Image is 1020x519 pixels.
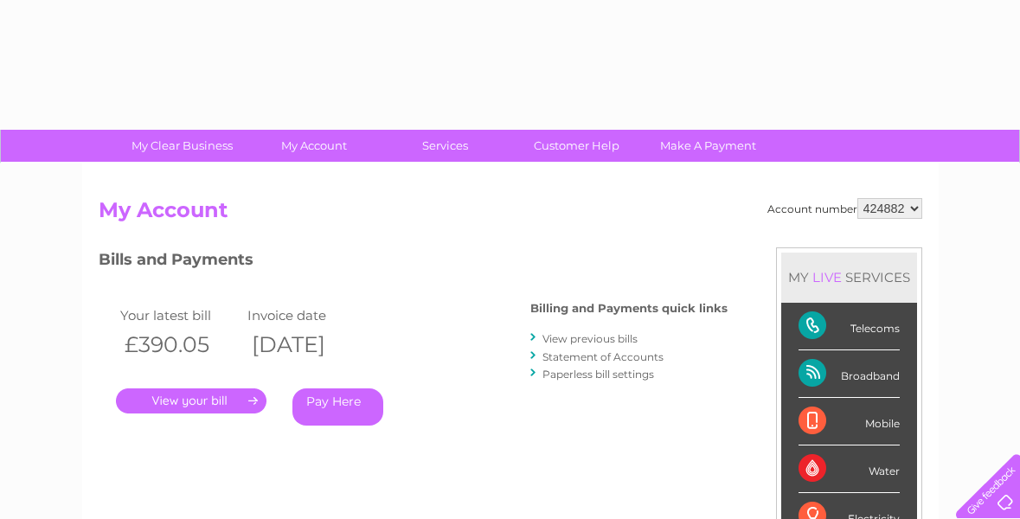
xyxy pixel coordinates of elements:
[116,327,244,362] th: £390.05
[243,304,371,327] td: Invoice date
[799,445,900,493] div: Water
[799,303,900,350] div: Telecoms
[243,327,371,362] th: [DATE]
[637,130,779,162] a: Make A Payment
[242,130,385,162] a: My Account
[809,269,845,285] div: LIVE
[530,302,728,315] h4: Billing and Payments quick links
[505,130,648,162] a: Customer Help
[542,368,654,381] a: Paperless bill settings
[542,350,664,363] a: Statement of Accounts
[767,198,922,219] div: Account number
[781,253,917,302] div: MY SERVICES
[99,247,728,278] h3: Bills and Payments
[99,198,922,231] h2: My Account
[292,388,383,426] a: Pay Here
[374,130,516,162] a: Services
[799,398,900,445] div: Mobile
[542,332,638,345] a: View previous bills
[111,130,253,162] a: My Clear Business
[116,304,244,327] td: Your latest bill
[799,350,900,398] div: Broadband
[116,388,266,413] a: .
